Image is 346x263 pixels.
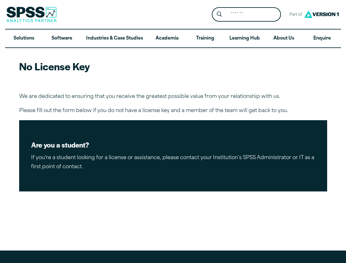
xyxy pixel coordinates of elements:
p: Please fill out the form below if you do not have a license key and a member of the team will get... [19,106,327,115]
a: Training [186,30,224,48]
a: Solutions [5,30,43,48]
img: SPSS Analytics Partner [6,7,57,22]
svg: Search magnifying glass icon [217,12,222,17]
nav: Desktop version of site main menu [5,30,341,48]
a: Industries & Case Studies [81,30,148,48]
p: If you’re a student looking for a license or assistance, please contact your Institution’s SPSS A... [31,153,315,172]
span: Part of [286,10,303,19]
a: Enquire [303,30,341,48]
p: We are dedicated to ensuring that you receive the greatest possible value from your relationship ... [19,92,327,101]
a: About Us [265,30,303,48]
a: Academia [148,30,186,48]
form: Site Header Search Form [212,7,281,22]
img: Version1 Logo [303,8,340,20]
a: Software [43,30,81,48]
button: Search magnifying glass icon [213,9,225,20]
h2: No License Key [19,60,327,73]
h2: Are you a student? [31,140,315,149]
a: Learning Hub [224,30,265,48]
